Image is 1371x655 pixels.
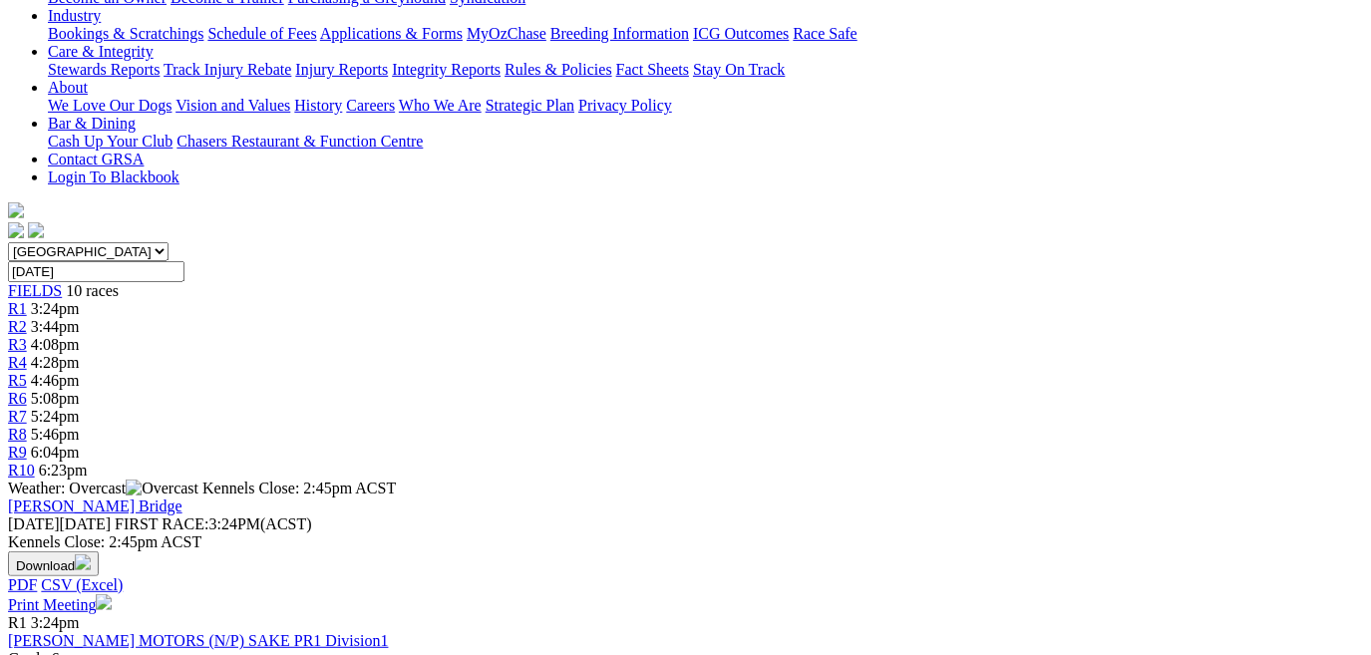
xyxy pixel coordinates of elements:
[31,614,80,631] span: 3:24pm
[48,61,1363,79] div: Care & Integrity
[48,79,88,96] a: About
[8,596,112,613] a: Print Meeting
[115,515,208,532] span: FIRST RACE:
[8,480,202,496] span: Weather: Overcast
[48,25,203,42] a: Bookings & Scratchings
[8,576,37,593] a: PDF
[346,97,395,114] a: Careers
[48,115,136,132] a: Bar & Dining
[550,25,689,42] a: Breeding Information
[8,318,27,335] a: R2
[8,222,24,238] img: facebook.svg
[793,25,857,42] a: Race Safe
[48,25,1363,43] div: Industry
[8,576,1363,594] div: Download
[28,222,44,238] img: twitter.svg
[616,61,689,78] a: Fact Sheets
[8,497,182,514] a: [PERSON_NAME] Bridge
[207,25,316,42] a: Schedule of Fees
[8,444,27,461] a: R9
[320,25,463,42] a: Applications & Forms
[31,336,80,353] span: 4:08pm
[31,300,80,317] span: 3:24pm
[693,61,785,78] a: Stay On Track
[126,480,198,497] img: Overcast
[8,614,27,631] span: R1
[66,282,119,299] span: 10 races
[48,133,172,150] a: Cash Up Your Club
[8,408,27,425] a: R7
[8,300,27,317] a: R1
[164,61,291,78] a: Track Injury Rebate
[48,97,171,114] a: We Love Our Dogs
[175,97,290,114] a: Vision and Values
[48,7,101,24] a: Industry
[295,61,388,78] a: Injury Reports
[96,594,112,610] img: printer.svg
[31,318,80,335] span: 3:44pm
[693,25,789,42] a: ICG Outcomes
[75,554,91,570] img: download.svg
[399,97,482,114] a: Who We Are
[8,202,24,218] img: logo-grsa-white.png
[8,372,27,389] a: R5
[8,515,60,532] span: [DATE]
[31,354,80,371] span: 4:28pm
[8,261,184,282] input: Select date
[8,282,62,299] a: FIELDS
[48,97,1363,115] div: About
[31,444,80,461] span: 6:04pm
[31,426,80,443] span: 5:46pm
[48,168,179,185] a: Login To Blackbook
[48,43,154,60] a: Care & Integrity
[8,462,35,479] a: R10
[39,462,88,479] span: 6:23pm
[294,97,342,114] a: History
[8,515,111,532] span: [DATE]
[392,61,501,78] a: Integrity Reports
[202,480,396,496] span: Kennels Close: 2:45pm ACST
[115,515,312,532] span: 3:24PM(ACST)
[8,336,27,353] a: R3
[486,97,574,114] a: Strategic Plan
[31,390,80,407] span: 5:08pm
[8,632,389,649] a: [PERSON_NAME] MOTORS (N/P) SAKE PR1 Division1
[48,133,1363,151] div: Bar & Dining
[8,390,27,407] a: R6
[505,61,612,78] a: Rules & Policies
[8,426,27,443] a: R8
[48,151,144,167] a: Contact GRSA
[578,97,672,114] a: Privacy Policy
[8,533,1363,551] div: Kennels Close: 2:45pm ACST
[31,408,80,425] span: 5:24pm
[41,576,123,593] a: CSV (Excel)
[48,61,160,78] a: Stewards Reports
[176,133,423,150] a: Chasers Restaurant & Function Centre
[31,372,80,389] span: 4:46pm
[8,551,99,576] button: Download
[467,25,546,42] a: MyOzChase
[8,354,27,371] a: R4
